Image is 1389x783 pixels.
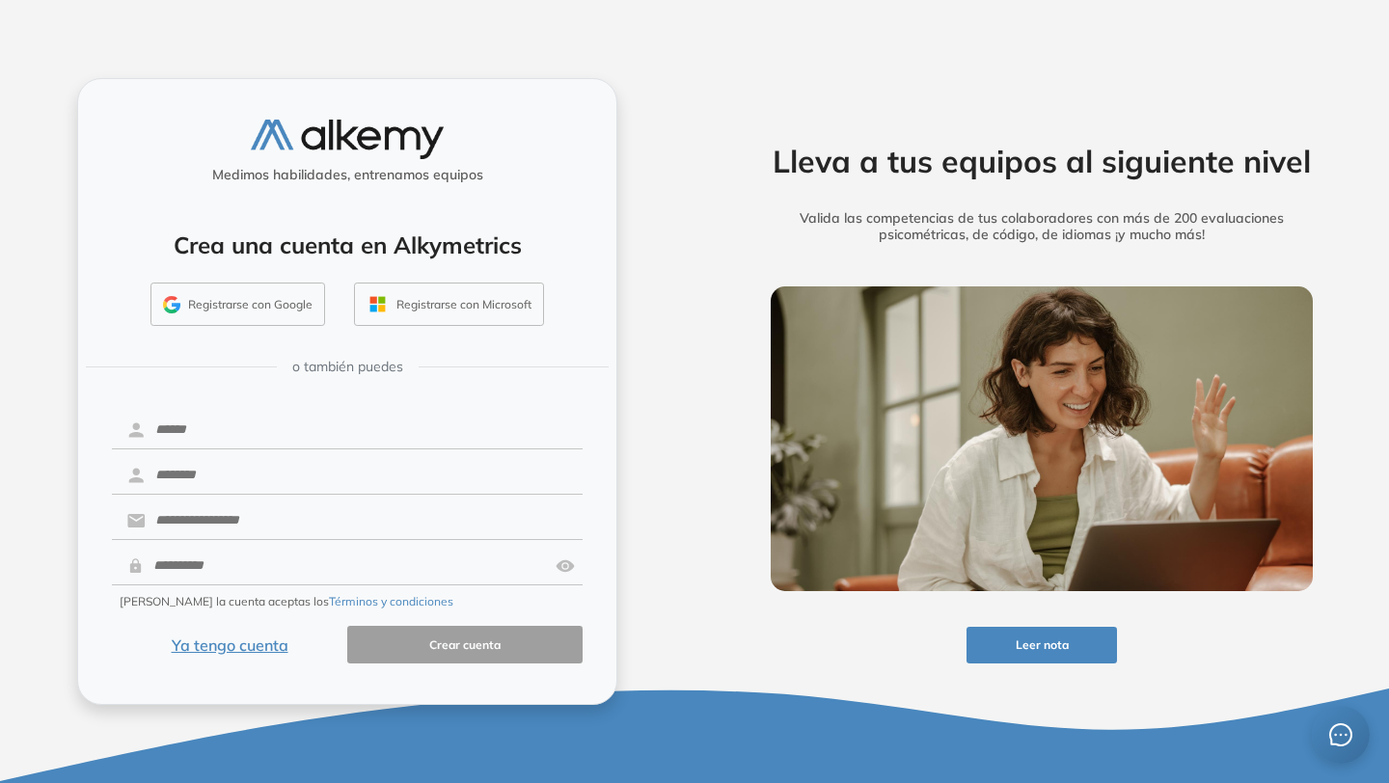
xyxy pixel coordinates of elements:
[1329,723,1352,746] span: message
[367,293,389,315] img: OUTLOOK_ICON
[354,283,544,327] button: Registrarse con Microsoft
[251,120,444,159] img: logo-alkemy
[771,286,1313,591] img: img-more-info
[741,210,1343,243] h5: Valida las competencias de tus colaboradores con más de 200 evaluaciones psicométricas, de código...
[292,357,403,377] span: o también puedes
[112,626,347,663] button: Ya tengo cuenta
[120,593,453,610] span: [PERSON_NAME] la cuenta aceptas los
[163,296,180,313] img: GMAIL_ICON
[967,627,1117,664] button: Leer nota
[150,283,325,327] button: Registrarse con Google
[103,231,591,259] h4: Crea una cuenta en Alkymetrics
[86,167,609,183] h5: Medimos habilidades, entrenamos equipos
[329,593,453,610] button: Términos y condiciones
[347,626,583,663] button: Crear cuenta
[556,548,575,584] img: asd
[741,143,1343,179] h2: Lleva a tus equipos al siguiente nivel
